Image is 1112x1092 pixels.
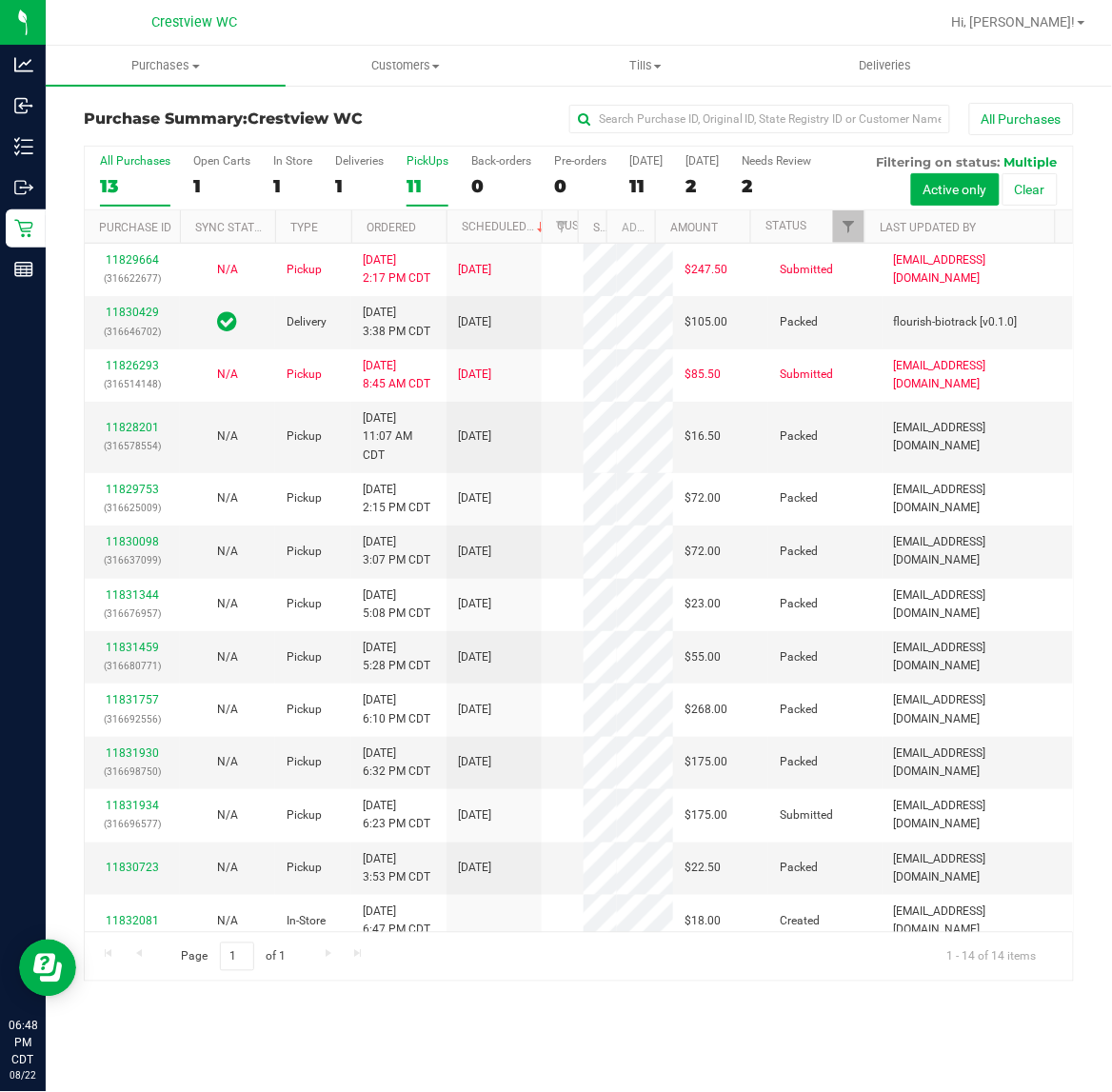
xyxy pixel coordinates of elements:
span: Not Applicable [217,808,238,822]
span: [EMAIL_ADDRESS][DOMAIN_NAME] [894,419,1062,455]
span: Pickup [287,427,322,446]
inline-svg: Outbound [14,178,33,197]
a: State Registry ID [593,221,693,234]
span: [DATE] [458,595,491,613]
a: Customers [286,46,526,86]
button: N/A [217,489,238,507]
div: 0 [471,175,531,197]
span: [DATE] 11:07 AM CDT [363,409,435,465]
a: Type [290,221,318,234]
div: 1 [273,175,312,197]
p: (316698750) [96,763,169,781]
button: N/A [217,912,238,930]
span: Pickup [287,753,322,771]
span: [DATE] 8:45 AM CDT [363,357,430,393]
span: [EMAIL_ADDRESS][DOMAIN_NAME] [894,691,1062,727]
div: Deliveries [335,154,384,168]
a: 11832081 [106,914,159,927]
inline-svg: Reports [14,260,33,279]
button: Active only [911,173,1000,206]
span: [DATE] 5:08 PM CDT [363,586,430,623]
a: 11831344 [106,588,159,602]
p: (316637099) [96,551,169,569]
span: Purchases [46,57,286,74]
a: Amount [670,221,718,234]
span: Packed [780,427,818,446]
span: [EMAIL_ADDRESS][DOMAIN_NAME] [894,357,1062,393]
a: Scheduled [462,220,548,233]
div: Pre-orders [554,154,606,168]
span: $72.00 [685,543,721,561]
div: 1 [193,175,250,197]
inline-svg: Inbound [14,96,33,115]
a: 11830429 [106,306,159,319]
a: Purchase ID [99,221,171,234]
span: Page of 1 [165,943,302,972]
span: [EMAIL_ADDRESS][DOMAIN_NAME] [894,745,1062,781]
span: Packed [780,648,818,666]
span: $268.00 [685,701,727,719]
div: Open Carts [193,154,250,168]
span: [DATE] 5:28 PM CDT [363,639,430,675]
span: Pickup [287,489,322,507]
p: (316646702) [96,323,169,341]
span: [DATE] [458,366,491,384]
span: $175.00 [685,753,727,771]
a: 11830098 [106,535,159,548]
span: [EMAIL_ADDRESS][DOMAIN_NAME] [894,903,1062,939]
span: Not Applicable [217,367,238,381]
div: PickUps [407,154,448,168]
input: 1 [220,943,254,972]
a: Filter [833,210,864,243]
span: $55.00 [685,648,721,666]
span: [DATE] 6:47 PM CDT [363,903,430,939]
span: Not Applicable [217,545,238,558]
p: (316578554) [96,437,169,455]
span: [DATE] 2:17 PM CDT [363,251,430,288]
span: Customers [287,57,525,74]
span: [DATE] [458,261,491,279]
div: [DATE] [629,154,663,168]
button: All Purchases [969,103,1074,135]
span: [DATE] 2:15 PM CDT [363,481,430,517]
span: [DATE] 6:32 PM CDT [363,745,430,781]
span: $23.00 [685,595,721,613]
span: Not Applicable [217,491,238,505]
p: (316676957) [96,605,169,623]
a: Filter [546,210,578,243]
a: 11831459 [106,641,159,654]
span: Pickup [287,366,322,384]
div: 1 [335,175,384,197]
span: [DATE] [458,806,491,824]
span: [DATE] 3:53 PM CDT [363,850,430,886]
span: Submitted [780,261,833,279]
span: [EMAIL_ADDRESS][DOMAIN_NAME] [894,251,1062,288]
iframe: Resource center [19,940,76,997]
span: Deliveries [834,57,938,74]
p: (316692556) [96,710,169,728]
button: N/A [217,261,238,279]
span: Packed [780,701,818,719]
span: Pickup [287,261,322,279]
span: Packed [780,595,818,613]
button: N/A [217,543,238,561]
span: [EMAIL_ADDRESS][DOMAIN_NAME] [894,533,1062,569]
span: flourish-biotrack [v0.1.0] [894,313,1018,331]
div: In Store [273,154,312,168]
span: Packed [780,859,818,877]
span: Packed [780,753,818,771]
button: N/A [217,427,238,446]
span: Submitted [780,366,833,384]
button: N/A [217,648,238,666]
span: Tills [526,57,764,74]
div: Needs Review [742,154,812,168]
p: (316622677) [96,269,169,288]
span: Not Applicable [217,263,238,276]
span: $22.50 [685,859,721,877]
span: Multiple [1004,154,1058,169]
p: 08/22 [9,1069,37,1083]
inline-svg: Inventory [14,137,33,156]
span: Pickup [287,701,322,719]
span: [DATE] [458,543,491,561]
a: 11828201 [106,421,159,434]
